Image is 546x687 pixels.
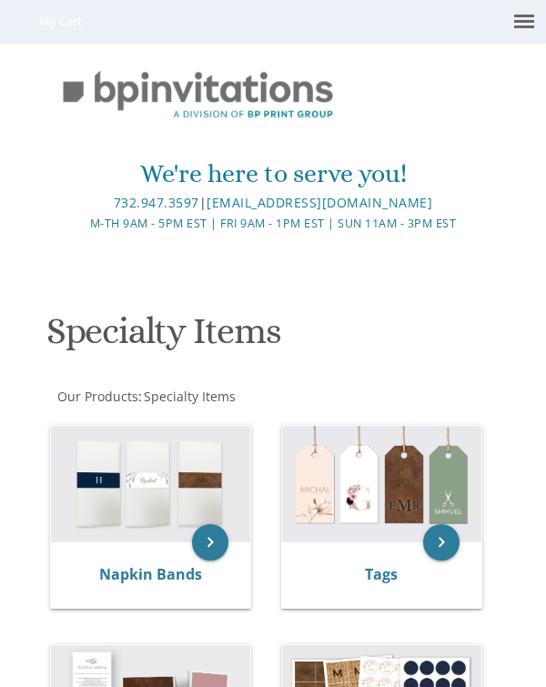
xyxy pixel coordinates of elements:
img: BP Invitation Loft [42,57,354,133]
a: Tags [365,564,398,584]
span: Specialty Items [144,388,236,405]
div: We're here to serve you! [42,156,503,192]
a: Our Products [56,388,138,405]
a: keyboard_arrow_right [192,524,228,561]
div: M-Th 9am - 5pm EST | Fri 9am - 1pm EST | Sun 11am - 3pm EST [42,214,503,233]
a: Napkin Bands [99,564,202,584]
img: Tags [282,426,481,542]
a: Specialty Items [142,388,236,405]
h1: Specialty Items [46,311,500,365]
a: keyboard_arrow_right [423,524,460,561]
img: Napkin Bands [51,426,250,542]
a: 732.947.3597 [114,194,199,211]
div: | [42,192,503,214]
div: : [42,388,503,406]
a: [EMAIL_ADDRESS][DOMAIN_NAME] [207,194,432,211]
